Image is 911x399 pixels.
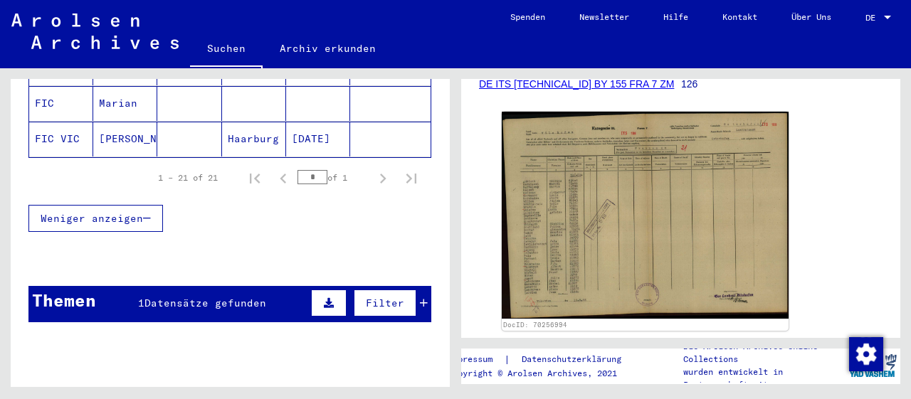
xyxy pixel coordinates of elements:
img: Zustimmung ändern [849,337,883,371]
p: Die Arolsen Archives Online-Collections [683,340,846,366]
a: Archiv erkunden [263,31,393,65]
mat-cell: [DATE] [286,122,350,156]
a: Impressum [448,352,504,367]
span: DE [865,13,881,23]
mat-cell: Marian [93,86,157,121]
a: DE ITS [TECHNICAL_ID] BY 155 FRA 7 ZM [479,78,674,90]
a: DocID: 70256994 [503,321,567,329]
button: Previous page [269,164,297,192]
div: Themen [32,287,96,313]
span: Datensätze gefunden [144,297,266,309]
button: Weniger anzeigen [28,205,163,232]
button: Last page [397,164,426,192]
img: yv_logo.png [846,348,900,383]
p: 126 [681,77,883,92]
div: 1 – 21 of 21 [158,171,218,184]
div: of 1 [297,171,369,184]
p: Copyright © Arolsen Archives, 2021 [448,367,638,380]
div: | [448,352,638,367]
img: Arolsen_neg.svg [11,14,179,49]
span: Filter [366,297,404,309]
div: Zustimmung ändern [848,336,883,371]
p: wurden entwickelt in Partnerschaft mit [683,366,846,391]
mat-cell: Haarburg [222,122,286,156]
mat-cell: FIC [29,86,93,121]
button: Filter [354,289,416,316]
mat-cell: FIC VIC [29,122,93,156]
span: Weniger anzeigen [41,212,143,225]
button: First page [241,164,269,192]
button: Next page [369,164,397,192]
span: 1 [138,297,144,309]
mat-cell: [PERSON_NAME] [93,122,157,156]
img: 001.jpg [502,112,789,319]
a: Datenschutzerklärung [510,352,638,367]
a: Suchen [190,31,263,68]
